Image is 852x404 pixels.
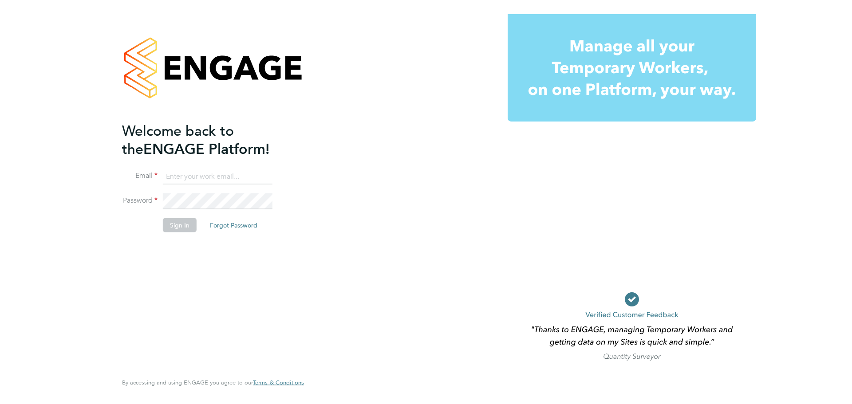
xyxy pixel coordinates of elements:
[122,122,295,158] h2: ENGAGE Platform!
[122,196,158,205] label: Password
[122,171,158,180] label: Email
[253,379,304,386] a: Terms & Conditions
[163,218,197,232] button: Sign In
[203,218,264,232] button: Forgot Password
[122,122,234,157] span: Welcome back to the
[163,169,272,184] input: Enter your work email...
[122,379,304,386] span: By accessing and using ENGAGE you agree to our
